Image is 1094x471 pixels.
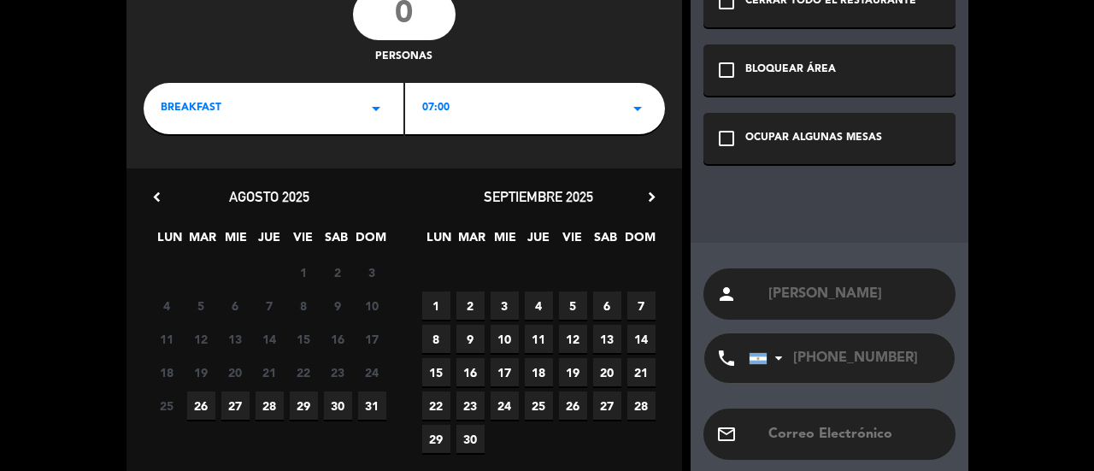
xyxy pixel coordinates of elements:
span: 6 [593,291,621,320]
span: 10 [491,325,519,353]
span: MIE [491,227,520,256]
span: 1 [422,291,450,320]
div: OCUPAR ALGUNAS MESAS [745,130,882,147]
span: SAB [591,227,620,256]
span: 7 [256,291,284,320]
span: 8 [290,291,318,320]
span: 31 [358,392,386,420]
span: 22 [290,358,318,386]
span: 19 [187,358,215,386]
span: personas [375,49,432,66]
span: 23 [324,358,352,386]
span: JUE [256,227,284,256]
span: 14 [256,325,284,353]
span: 25 [525,392,553,420]
span: 16 [324,325,352,353]
span: 16 [456,358,485,386]
span: 1 [290,258,318,286]
span: 18 [525,358,553,386]
i: chevron_left [148,188,166,206]
span: VIE [558,227,586,256]
span: 11 [153,325,181,353]
span: 2 [324,258,352,286]
span: 12 [187,325,215,353]
span: 18 [153,358,181,386]
span: 10 [358,291,386,320]
span: 12 [559,325,587,353]
i: person [716,284,737,304]
span: 5 [559,291,587,320]
span: 29 [290,392,318,420]
span: 29 [422,425,450,453]
span: septiembre 2025 [484,188,593,205]
span: 9 [456,325,485,353]
span: 21 [627,358,656,386]
span: 11 [525,325,553,353]
span: JUE [525,227,553,256]
i: check_box_outline_blank [716,128,737,149]
span: 4 [525,291,553,320]
span: BREAKFAST [161,100,221,117]
span: SAB [322,227,350,256]
i: phone [716,348,737,368]
input: Nombre [767,282,943,306]
span: 3 [491,291,519,320]
span: DOM [356,227,384,256]
span: 27 [593,392,621,420]
span: 17 [358,325,386,353]
div: BLOQUEAR ÁREA [745,62,836,79]
span: 6 [221,291,250,320]
span: LUN [425,227,453,256]
span: 20 [221,358,250,386]
span: MAR [458,227,486,256]
span: 21 [256,358,284,386]
span: 2 [456,291,485,320]
input: Teléfono [749,333,937,383]
span: 15 [422,358,450,386]
span: 13 [221,325,250,353]
span: 23 [456,392,485,420]
span: 15 [290,325,318,353]
span: 26 [559,392,587,420]
i: arrow_drop_down [627,98,648,119]
span: 7 [627,291,656,320]
span: 24 [491,392,519,420]
span: 19 [559,358,587,386]
span: 17 [491,358,519,386]
span: 27 [221,392,250,420]
span: LUN [156,227,184,256]
span: 25 [153,392,181,420]
span: 22 [422,392,450,420]
input: Correo Electrónico [767,422,943,446]
span: VIE [289,227,317,256]
span: 24 [358,358,386,386]
div: Argentina: +54 [750,334,789,382]
span: 28 [627,392,656,420]
span: 8 [422,325,450,353]
span: 4 [153,291,181,320]
span: MIE [222,227,250,256]
span: 30 [456,425,485,453]
span: 14 [627,325,656,353]
span: 5 [187,291,215,320]
span: agosto 2025 [229,188,309,205]
span: 13 [593,325,621,353]
i: check_box_outline_blank [716,60,737,80]
span: 07:00 [422,100,450,117]
span: 9 [324,291,352,320]
span: 26 [187,392,215,420]
span: 20 [593,358,621,386]
span: DOM [625,227,653,256]
span: 30 [324,392,352,420]
i: email [716,424,737,445]
span: MAR [189,227,217,256]
span: 3 [358,258,386,286]
i: chevron_right [643,188,661,206]
span: 28 [256,392,284,420]
i: arrow_drop_down [366,98,386,119]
